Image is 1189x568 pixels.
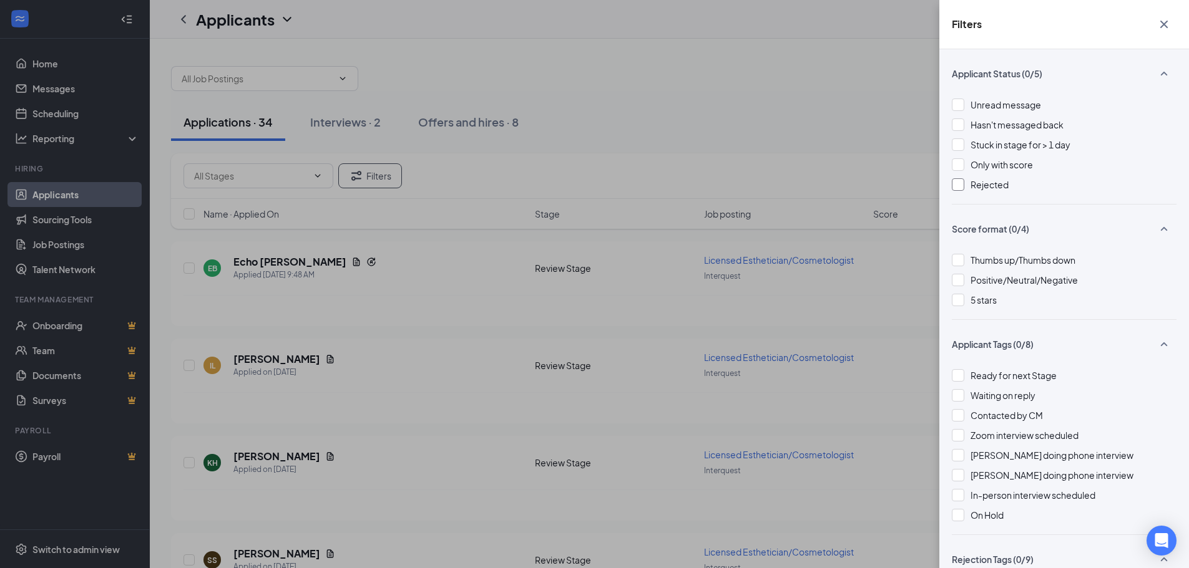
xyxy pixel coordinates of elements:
[952,338,1034,350] span: Applicant Tags (0/8)
[971,179,1009,190] span: Rejected
[1157,337,1172,352] svg: SmallChevronUp
[1157,221,1172,236] svg: SmallChevronUp
[971,370,1057,381] span: Ready for next Stage
[971,159,1033,170] span: Only with score
[971,450,1133,461] span: [PERSON_NAME] doing phone interview
[952,223,1029,235] span: Score format (0/4)
[971,489,1095,501] span: In-person interview scheduled
[971,390,1035,401] span: Waiting on reply
[971,410,1043,421] span: Contacted by CM
[1157,17,1172,32] svg: Cross
[971,509,1004,521] span: On Hold
[1152,217,1177,241] button: SmallChevronUp
[971,469,1133,481] span: [PERSON_NAME] doing phone interview
[971,139,1070,150] span: Stuck in stage for > 1 day
[971,254,1075,266] span: Thumbs up/Thumbs down
[1152,12,1177,36] button: Cross
[971,99,1041,110] span: Unread message
[952,67,1042,80] span: Applicant Status (0/5)
[971,119,1064,130] span: Hasn't messaged back
[1157,66,1172,81] svg: SmallChevronUp
[952,553,1034,566] span: Rejection Tags (0/9)
[1157,552,1172,567] svg: SmallChevronUp
[971,274,1078,286] span: Positive/Neutral/Negative
[1152,62,1177,85] button: SmallChevronUp
[971,430,1079,441] span: Zoom interview scheduled
[971,294,997,306] span: 5 stars
[1152,332,1177,356] button: SmallChevronUp
[1147,526,1177,556] div: Open Intercom Messenger
[952,17,982,31] h5: Filters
